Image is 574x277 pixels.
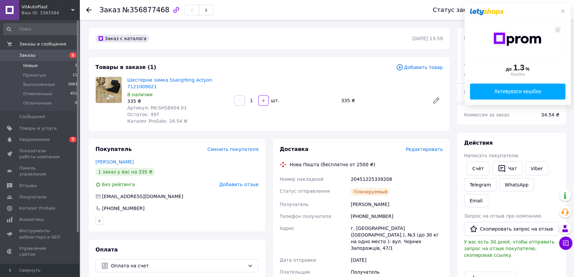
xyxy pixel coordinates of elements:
span: Инструменты вебмастера и SEO [19,228,61,240]
div: шт. [269,97,280,104]
span: Выполненные [23,82,55,88]
span: Остаток: 497 [127,112,159,117]
time: [DATE] 13:59 [412,36,443,41]
span: Доставка [464,60,487,65]
span: Уведомления [19,137,49,143]
span: Новые [23,63,38,69]
div: [PHONE_NUMBER] [349,210,444,222]
span: 1 [75,63,77,69]
span: Действия [464,140,493,146]
div: Статус заказа [433,7,477,13]
a: WhatsApp [499,178,534,191]
div: Вернуться назад [86,7,91,13]
div: 20451225339208 [349,173,444,185]
span: Артикул: RK-SH58404.01 [127,105,187,110]
div: 335 ₴ [338,96,427,105]
span: Добавить отзыв [219,182,258,187]
span: Оплата [95,246,118,253]
span: Оплата на счет [111,262,245,269]
span: Заказ [99,6,120,14]
div: [PERSON_NAME] [349,198,444,210]
span: Адрес [280,226,294,231]
button: Скопировать запрос на отзыв [464,222,559,236]
span: Доставка [280,146,309,152]
div: Планируемый [351,188,390,196]
span: Управление сайтом [19,245,61,257]
span: №356877468 [122,6,169,14]
span: Отзывы [19,183,37,189]
span: 0 [75,100,77,106]
span: Редактировать [406,147,443,152]
div: [DATE] [349,254,444,266]
span: Панель управления [19,165,61,177]
span: В наличии [127,92,152,97]
span: VitAutoPlast [22,4,71,10]
div: Нова Пошта (бесплатно от 2500 ₴) [288,161,377,168]
span: Товары и услуги [19,125,57,131]
span: Кошелек компании [19,263,61,275]
span: Всего к оплате [464,90,501,95]
span: Покупатель [95,146,132,152]
span: Показатели работы компании [19,148,61,160]
div: 335 ₴ [127,98,229,104]
span: Получатель [280,202,309,207]
span: 1 товар [464,48,483,53]
span: Товары в заказе (1) [95,64,156,70]
span: Каталог ProSale [19,205,55,211]
span: Без рейтинга [102,182,135,187]
span: 11 [73,72,77,78]
a: [PERSON_NAME] [95,159,134,165]
a: Viber [525,162,548,175]
span: 7 [70,137,76,142]
span: Каталог ProSale: 34.54 ₴ [127,118,187,124]
span: Покупатели [19,194,46,200]
a: Telegram [464,178,496,191]
span: Написать покупателю [464,153,518,158]
span: Отмененные [23,91,52,97]
span: Сообщения [19,114,45,120]
span: [EMAIL_ADDRESS][DOMAIN_NAME] [102,194,183,199]
div: 1 заказ у вас на 335 ₴ [95,168,155,176]
span: Аналитика [19,217,44,223]
span: Номер накладной [280,176,323,182]
span: 3063 [68,82,77,88]
button: Email [464,194,488,207]
input: Поиск [3,23,78,35]
span: 451 [70,91,77,97]
span: 34.54 ₴ [541,112,559,117]
img: Шестерни замка SsangYong Actyon 7121009021 [96,77,122,103]
div: г. [GEOGRAPHIC_DATA] ([GEOGRAPHIC_DATA].), №3 (до 30 кг на одно место ): вул. Чорних Запорожців, ... [349,222,444,254]
button: Cчёт [467,162,489,175]
a: Редактировать [430,94,443,107]
span: У вас есть 30 дней, чтобы отправить запрос на отзыв покупателю, скопировав ссылку. [464,239,554,258]
span: Заказы [19,52,35,58]
span: Скидка [464,72,482,77]
span: Итого [464,35,482,41]
span: Сменить покупателя [207,147,258,152]
div: Ваш ID: 3383384 [22,10,80,16]
span: 1 [70,52,76,58]
button: Чат [492,162,522,175]
a: Шестерни замка SsangYong Actyon 7121009021 [127,77,212,89]
button: Чат с покупателем [559,237,572,250]
span: Запрос на отзыв про компанию [464,213,541,219]
span: Комиссия за заказ [464,112,509,117]
span: Дата отправки [280,257,316,263]
span: Принятые [23,72,46,78]
span: Оплаченные [23,100,52,106]
span: Плательщик [280,269,311,275]
div: [PHONE_NUMBER] [101,205,145,212]
span: Заказы и сообщения [19,41,66,47]
span: Статус отправления [280,188,330,194]
span: Телефон получателя [280,214,331,219]
span: Добавить товар [396,64,443,71]
div: Заказ с каталога [95,35,149,42]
